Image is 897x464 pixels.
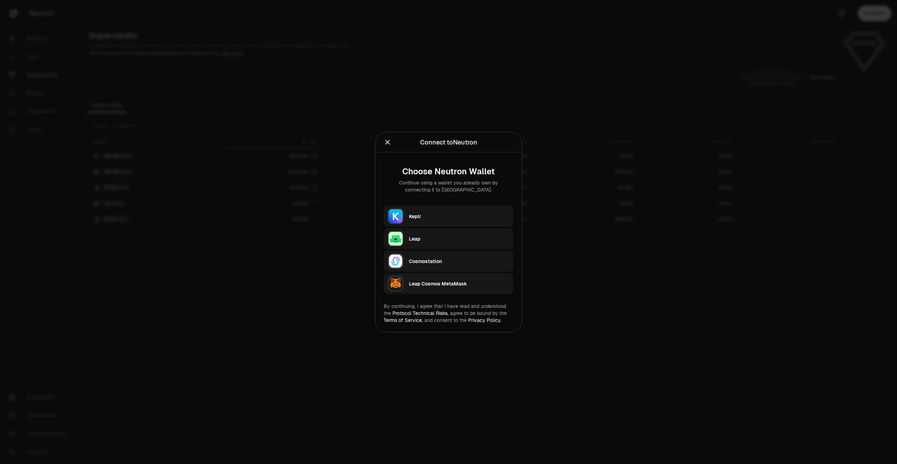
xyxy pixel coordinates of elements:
div: Cosmostation [409,257,509,264]
div: Keplr [409,213,509,220]
a: Protocol Technical Risks, [392,310,448,316]
button: LeapLeap [384,228,513,249]
a: Privacy Policy. [468,317,501,323]
div: Choose Neutron Wallet [389,166,508,176]
div: Leap [409,235,509,242]
div: By continuing, I agree that I have read and understood the agree to be bound by the and consent t... [384,302,513,323]
img: Leap Cosmos MetaMask [388,276,403,291]
button: CosmostationCosmostation [384,250,513,271]
button: Close [384,137,391,147]
a: Terms of Service, [384,317,423,323]
button: KeplrKeplr [384,206,513,227]
div: Connect to Neutron [420,137,477,147]
div: Leap Cosmos MetaMask [409,280,509,287]
button: Leap Cosmos MetaMaskLeap Cosmos MetaMask [384,273,513,294]
img: Keplr [388,208,403,224]
img: Cosmostation [388,253,403,269]
img: Leap [388,231,403,246]
div: Continue using a wallet you already own by connecting it to [GEOGRAPHIC_DATA]. [389,179,508,193]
